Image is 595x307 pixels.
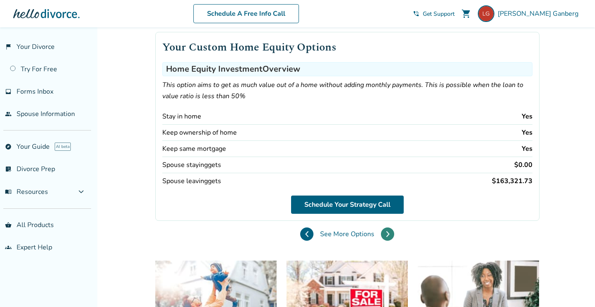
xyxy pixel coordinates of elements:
span: groups [5,244,12,251]
span: expand_more [76,187,86,197]
span: Get Support [423,10,455,18]
span: AI beta [55,143,71,151]
div: Spouse leaving gets [162,176,221,186]
span: shopping_basket [5,222,12,228]
iframe: Chat Widget [554,267,595,307]
img: laurie.gutierrez@gmail.com [478,5,494,22]
span: shopping_cart [461,9,471,19]
h2: Your Custom Home Equity Options [162,39,532,56]
span: phone_in_talk [413,10,419,17]
div: Keep same mortgage [162,144,226,153]
span: people [5,111,12,117]
span: See More Options [320,230,374,239]
span: Forms Inbox [17,87,53,96]
div: Yes [522,128,532,137]
div: $0.00 [514,160,532,169]
span: Resources [5,187,48,196]
a: Schedule Your Strategy Call [291,196,404,214]
p: This option aims to get as much value out of a home without adding monthly payments. This is poss... [162,80,532,102]
div: Yes [522,112,532,121]
a: Schedule A Free Info Call [193,4,299,23]
div: Keep ownership of home [162,128,237,137]
div: Stay in home [162,112,201,121]
span: [PERSON_NAME] Ganberg [498,9,582,18]
a: phone_in_talkGet Support [413,10,455,18]
h3: Home Equity Investment Overview [162,62,532,76]
span: inbox [5,88,12,95]
span: list_alt_check [5,166,12,172]
span: flag_2 [5,44,12,50]
span: menu_book [5,189,12,195]
span: explore [5,143,12,150]
div: Yes [522,144,532,153]
div: Spouse staying gets [162,160,221,169]
div: $163,321.73 [492,176,532,186]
